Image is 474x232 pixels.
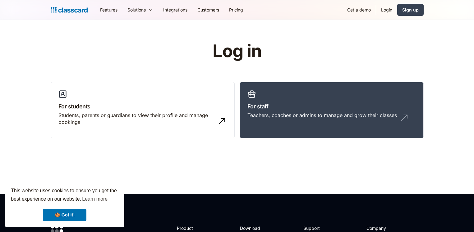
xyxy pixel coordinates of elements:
a: For staffTeachers, coaches or admins to manage and grow their classes [240,82,424,139]
a: Login [376,3,397,17]
span: This website uses cookies to ensure you get the best experience on our website. [11,187,118,204]
a: Integrations [158,3,192,17]
a: Pricing [224,3,248,17]
h2: Product [177,225,210,231]
a: For studentsStudents, parents or guardians to view their profile and manage bookings [51,82,235,139]
h3: For staff [247,102,416,111]
a: home [51,6,88,14]
h2: Support [303,225,329,231]
a: learn more about cookies [81,194,108,204]
div: cookieconsent [5,181,124,227]
h1: Log in [138,42,336,61]
h2: Download [240,225,265,231]
h3: For students [58,102,227,111]
a: Features [95,3,122,17]
div: Solutions [122,3,158,17]
div: Teachers, coaches or admins to manage and grow their classes [247,112,397,119]
h2: Company [366,225,408,231]
a: Customers [192,3,224,17]
div: Students, parents or guardians to view their profile and manage bookings [58,112,214,126]
a: Get a demo [342,3,376,17]
a: dismiss cookie message [43,209,86,221]
div: Sign up [402,7,419,13]
a: Sign up [397,4,424,16]
div: Solutions [127,7,146,13]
